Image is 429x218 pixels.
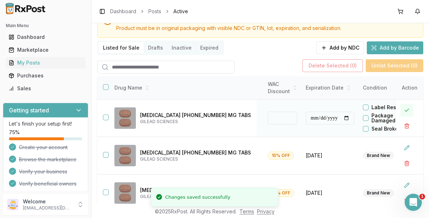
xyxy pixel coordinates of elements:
button: Delete [400,120,413,132]
button: Edit [400,179,413,192]
a: Sales [6,82,85,95]
a: Marketplace [6,44,85,56]
div: Drug Name [114,84,251,91]
iframe: Intercom live chat [405,194,422,211]
span: Browse the marketplace [19,156,77,163]
p: GILEAD SCIENCES [140,156,251,162]
p: [EMAIL_ADDRESS][DOMAIN_NAME] [23,205,73,211]
label: Seal Broken [371,126,401,131]
div: Brand New [363,152,394,159]
div: Brand New [363,189,394,197]
button: Marketplace [3,44,88,56]
button: Dashboard [3,31,88,43]
a: Dashboard [6,31,85,44]
span: [DATE] [306,152,354,159]
button: Inactive [167,42,196,54]
h3: Getting started [9,106,49,115]
div: Marketplace [9,46,83,54]
th: Condition [359,76,412,100]
a: Dashboard [110,8,136,15]
button: Drafts [144,42,167,54]
button: Delete [400,157,413,170]
img: Biktarvy 50-200-25 MG TABS [114,182,136,204]
div: 17% OFF [268,189,294,197]
img: Biktarvy 50-200-25 MG TABS [114,107,136,129]
a: Posts [148,8,161,15]
h5: Reminder! [116,17,417,23]
div: Dashboard [9,34,83,41]
span: Verify your business [19,168,67,175]
button: Delete [400,194,413,207]
img: User avatar [7,199,19,210]
p: [MEDICAL_DATA] [PHONE_NUMBER] MG TABS [140,112,251,119]
button: Add by Barcode [367,41,423,54]
label: Package Damaged [371,113,412,123]
button: Close [400,104,413,117]
div: Purchases [9,72,83,79]
img: Biktarvy 50-200-25 MG TABS [114,145,136,166]
span: 75 % [9,129,20,136]
button: Purchases [3,70,88,81]
button: Expired [196,42,223,54]
p: [MEDICAL_DATA] [PHONE_NUMBER] MG TABS [140,187,251,194]
th: Action [396,76,423,100]
a: Privacy [257,208,275,214]
div: Changes saved successfully [165,194,230,201]
img: RxPost Logo [3,3,49,14]
div: Sales [9,85,83,92]
span: Active [173,8,188,15]
a: My Posts [6,56,85,69]
span: [DATE] [306,189,354,197]
label: Label Residue [371,105,407,110]
a: Terms [240,208,254,214]
button: Edit [400,141,413,154]
p: GILEAD SCIENCES [140,119,251,125]
div: 15% OFF [268,152,294,159]
span: Create your account [19,144,68,151]
span: Verify beneficial owners [19,180,77,187]
p: Let's finish your setup first! [9,120,82,127]
a: Purchases [6,69,85,82]
div: WAC Discount [268,81,297,95]
button: Add by NDC [316,41,364,54]
button: Listed for Sale [99,42,144,54]
nav: breadcrumb [110,8,188,15]
span: 1 [419,194,425,199]
button: My Posts [3,57,88,69]
div: Expiration Date [306,84,354,91]
div: Product must be in original packaging with visible NDC or GTIN, lot, expiration, and serialization. [116,25,417,32]
p: Welcome [23,198,73,205]
button: Sales [3,83,88,94]
p: GILEAD SCIENCES [140,194,251,199]
p: [MEDICAL_DATA] [PHONE_NUMBER] MG TABS [140,149,251,156]
div: My Posts [9,59,83,66]
h2: Main Menu [6,23,85,29]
